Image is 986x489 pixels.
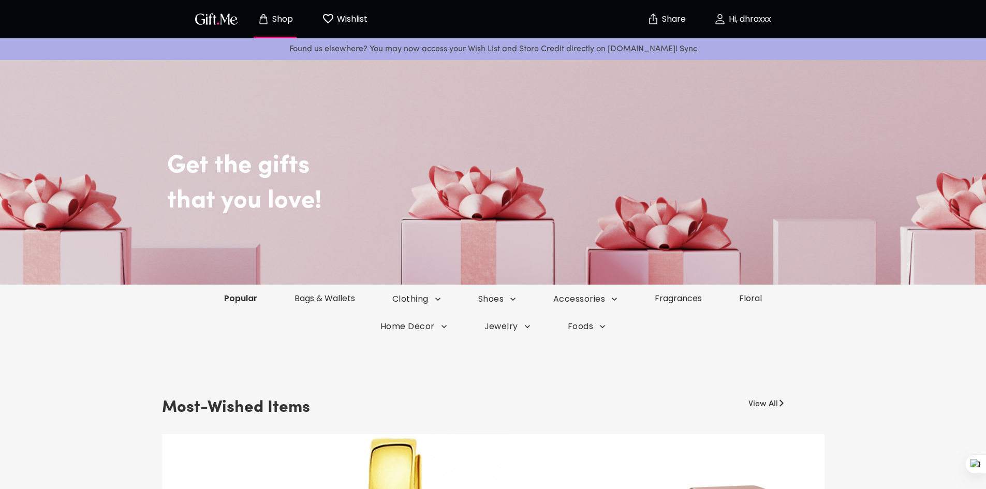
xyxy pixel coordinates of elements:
span: Home Decor [380,321,447,332]
button: Store page [247,3,304,36]
a: Popular [205,292,276,304]
p: Share [659,15,686,24]
img: GiftMe Logo [193,11,240,26]
button: Clothing [374,293,460,305]
a: Sync [680,45,697,53]
a: Fragrances [636,292,720,304]
span: Shoes [478,293,516,305]
span: Clothing [392,293,441,305]
button: Wishlist page [316,3,373,36]
button: Home Decor [362,321,466,332]
p: Wishlist [334,12,367,26]
p: Hi, dhraxxx [726,15,771,24]
button: Accessories [535,293,636,305]
a: Bags & Wallets [276,292,374,304]
p: Shop [270,15,293,24]
span: Foods [568,321,606,332]
img: secure [647,13,659,25]
button: GiftMe Logo [192,13,241,25]
p: Found us elsewhere? You may now access your Wish List and Store Credit directly on [DOMAIN_NAME]! [8,42,978,56]
span: Accessories [553,293,617,305]
button: Jewelry [466,321,549,332]
button: Hi, dhraxxx [691,3,794,36]
button: Foods [549,321,624,332]
h2: that you love! [167,186,866,216]
span: Jewelry [484,321,531,332]
a: Floral [720,292,781,304]
button: Share [649,1,685,37]
button: Shoes [460,293,535,305]
h2: Get the gifts [167,120,866,181]
a: View All [748,394,778,410]
h3: Most-Wished Items [162,394,310,422]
